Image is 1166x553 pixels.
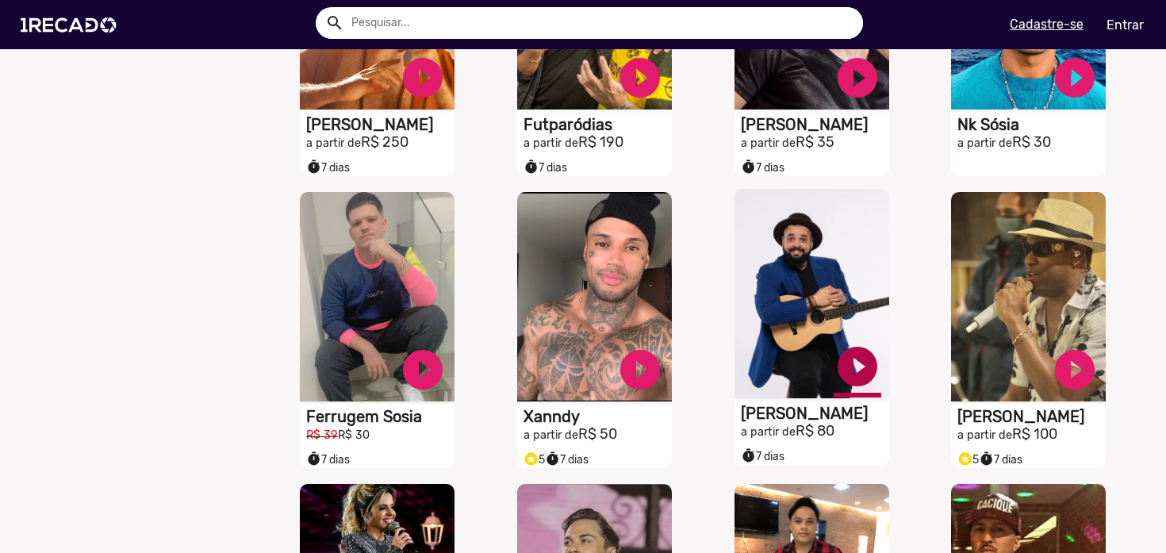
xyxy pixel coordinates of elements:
[306,407,455,426] h1: Ferrugem Sosia
[834,54,881,102] a: play_circle_filled
[300,192,455,401] video: S1RECADO vídeos dedicados para fãs e empresas
[979,447,994,467] i: timer
[1051,54,1099,102] a: play_circle_filled
[951,192,1106,401] video: S1RECADO vídeos dedicados para fãs e empresas
[399,54,447,102] a: play_circle_filled
[957,453,979,467] span: 5
[306,134,455,152] h2: R$ 250
[741,444,756,463] i: timer
[979,451,994,467] small: timer
[524,134,672,152] h2: R$ 190
[306,156,321,175] i: timer
[957,134,1106,152] h2: R$ 30
[524,156,539,175] i: timer
[524,451,539,467] small: stars
[545,447,560,467] i: timer
[957,136,1012,150] small: a partir de
[1096,11,1154,39] a: Entrar
[545,451,560,467] small: timer
[735,189,889,398] video: S1RECADO vídeos dedicados para fãs e empresas
[957,428,1012,442] small: a partir de
[741,134,889,152] h2: R$ 35
[524,426,672,444] h2: R$ 50
[306,453,350,467] span: 7 dias
[545,453,589,467] span: 7 dias
[524,159,539,175] small: timer
[741,115,889,134] h1: [PERSON_NAME]
[524,447,539,467] i: Selo super talento
[306,159,321,175] small: timer
[306,451,321,467] small: timer
[616,54,664,102] a: play_circle_filled
[306,161,350,175] span: 7 dias
[741,450,784,463] span: 7 dias
[741,136,796,150] small: a partir de
[399,346,447,394] a: play_circle_filled
[1051,346,1099,394] a: play_circle_filled
[741,156,756,175] i: timer
[741,159,756,175] small: timer
[957,447,972,467] i: Selo super talento
[306,115,455,134] h1: [PERSON_NAME]
[524,428,578,442] small: a partir de
[1010,17,1084,32] u: Cadastre-se
[957,115,1106,134] h1: Nk Sósia
[339,7,863,39] input: Pesquisar...
[320,8,347,36] button: Example home icon
[306,447,321,467] i: timer
[957,451,972,467] small: stars
[741,448,756,463] small: timer
[979,453,1022,467] span: 7 dias
[741,423,889,440] h2: R$ 80
[524,136,578,150] small: a partir de
[957,407,1106,426] h1: [PERSON_NAME]
[325,13,344,33] mat-icon: Example home icon
[524,161,567,175] span: 7 dias
[834,343,881,390] a: play_circle_filled
[524,453,545,467] span: 5
[524,407,672,426] h1: Xanndy
[338,428,370,442] small: R$ 30
[517,192,672,401] video: S1RECADO vídeos dedicados para fãs e empresas
[306,428,338,442] small: R$ 39
[741,404,889,423] h1: [PERSON_NAME]
[741,425,796,439] small: a partir de
[741,161,784,175] span: 7 dias
[306,136,361,150] small: a partir de
[957,426,1106,444] h2: R$ 100
[524,115,672,134] h1: Futparódias
[616,346,664,394] a: play_circle_filled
